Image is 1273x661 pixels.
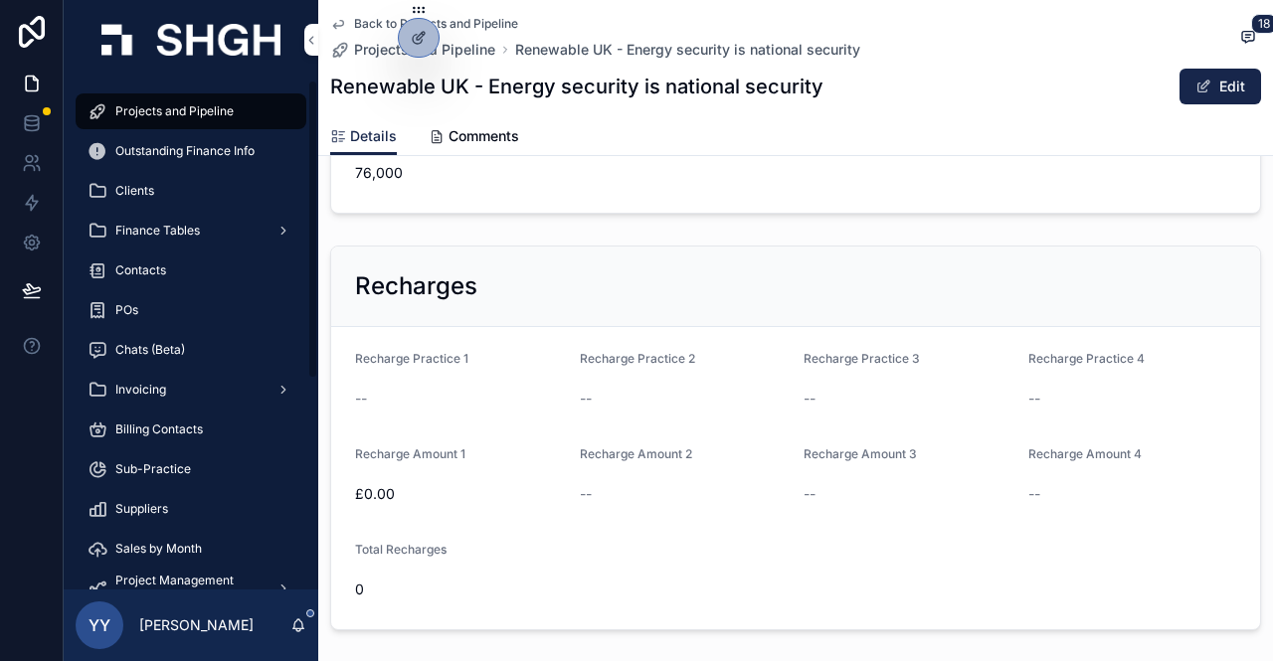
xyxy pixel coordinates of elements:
[355,163,564,183] span: 76,000
[115,143,255,159] span: Outstanding Finance Info
[804,389,816,409] span: --
[76,93,306,129] a: Projects and Pipeline
[76,332,306,368] a: Chats (Beta)
[355,446,465,461] span: Recharge Amount 1
[76,173,306,209] a: Clients
[115,302,138,318] span: POs
[76,451,306,487] a: Sub-Practice
[1180,69,1261,104] button: Edit
[449,126,519,146] span: Comments
[115,461,191,477] span: Sub-Practice
[354,16,518,32] span: Back to Projects and Pipeline
[115,183,154,199] span: Clients
[115,541,202,557] span: Sales by Month
[139,615,254,635] p: [PERSON_NAME]
[76,372,306,408] a: Invoicing
[115,342,185,358] span: Chats (Beta)
[115,421,203,437] span: Billing Contacts
[1235,26,1261,51] button: 18
[804,484,816,504] span: --
[580,484,592,504] span: --
[350,126,397,146] span: Details
[76,252,306,288] a: Contacts
[355,579,564,599] span: 0
[1028,446,1142,461] span: Recharge Amount 4
[355,351,468,366] span: Recharge Practice 1
[355,484,564,504] span: £0.00
[76,571,306,606] a: Project Management (beta)
[101,24,280,56] img: App logo
[76,292,306,328] a: POs
[115,382,166,398] span: Invoicing
[330,16,518,32] a: Back to Projects and Pipeline
[1028,351,1145,366] span: Recharge Practice 4
[64,80,318,589] div: scrollable content
[115,573,261,604] span: Project Management (beta)
[330,118,397,156] a: Details
[115,501,168,517] span: Suppliers
[115,223,200,239] span: Finance Tables
[515,40,860,60] a: Renewable UK - Energy security is national security
[580,389,592,409] span: --
[580,351,695,366] span: Recharge Practice 2
[330,73,823,100] h1: Renewable UK - Energy security is national security
[76,491,306,527] a: Suppliers
[115,262,166,278] span: Contacts
[76,412,306,447] a: Billing Contacts
[429,118,519,158] a: Comments
[804,446,917,461] span: Recharge Amount 3
[330,40,495,60] a: Projects and Pipeline
[355,389,367,409] span: --
[76,531,306,567] a: Sales by Month
[1028,389,1040,409] span: --
[355,542,447,557] span: Total Recharges
[580,446,692,461] span: Recharge Amount 2
[115,103,234,119] span: Projects and Pipeline
[89,613,110,637] span: YY
[354,40,495,60] span: Projects and Pipeline
[804,351,920,366] span: Recharge Practice 3
[355,270,477,302] h2: Recharges
[1028,484,1040,504] span: --
[76,213,306,248] a: Finance Tables
[76,133,306,169] a: Outstanding Finance Info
